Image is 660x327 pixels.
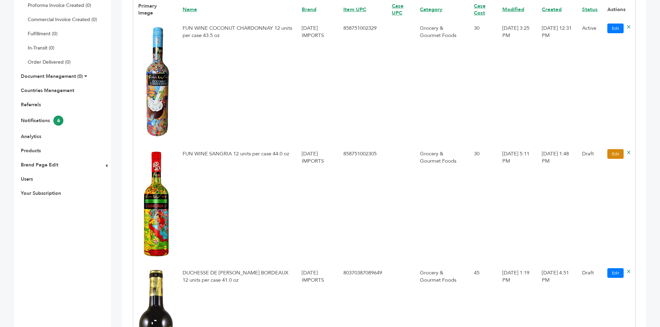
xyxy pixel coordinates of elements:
[21,73,83,80] a: Document Management (0)
[138,151,173,257] img: No Image
[469,20,498,146] td: 30
[53,116,63,126] span: 6
[178,20,297,146] td: FUN WINE COCONUT CHARDONNAY 12 units per case 43.5 oz
[138,25,173,138] img: No Image
[607,268,624,278] a: Edit
[21,133,41,140] a: Analytics
[183,6,197,13] a: Name
[28,59,71,65] a: Order Delivered (0)
[420,6,442,13] a: Category
[28,45,54,51] a: In-Transit (0)
[21,190,61,197] a: Your Subscription
[498,146,537,265] td: [DATE] 5:11 PM
[302,6,316,13] a: Brand
[21,162,58,168] a: Brand Page Edit
[21,176,33,182] a: Users
[415,20,469,146] td: Grocery & Gourmet Foods
[542,6,562,13] a: Created
[28,30,58,37] a: Fulfillment (0)
[498,20,537,146] td: [DATE] 3:25 PM
[21,101,41,108] a: Referrals
[415,146,469,265] td: Grocery & Gourmet Foods
[577,146,602,265] td: Draft
[537,146,577,265] td: [DATE] 1:48 PM
[178,146,297,265] td: FUN WINE SANGRIA 12 units per case 44.0 oz
[21,117,63,124] a: Notifications6
[297,146,338,265] td: [DATE] IMPORTS
[392,2,404,17] a: Case UPC
[502,6,524,13] a: Modified
[21,87,74,94] a: Countries Management
[537,20,577,146] td: [DATE] 12:31 PM
[21,147,41,154] a: Products
[607,24,624,33] a: Edit
[607,149,624,159] a: Edit
[338,146,387,265] td: 858751002305
[577,20,602,146] td: Active
[297,20,338,146] td: [DATE] IMPORTS
[582,6,598,13] a: Status
[474,2,486,17] a: Case Cost
[28,16,97,23] a: Commercial Invoice Created (0)
[343,6,366,13] a: Item UPC
[338,20,387,146] td: 858751002329
[28,2,91,9] a: Proforma Invoice Created (0)
[469,146,498,265] td: 30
